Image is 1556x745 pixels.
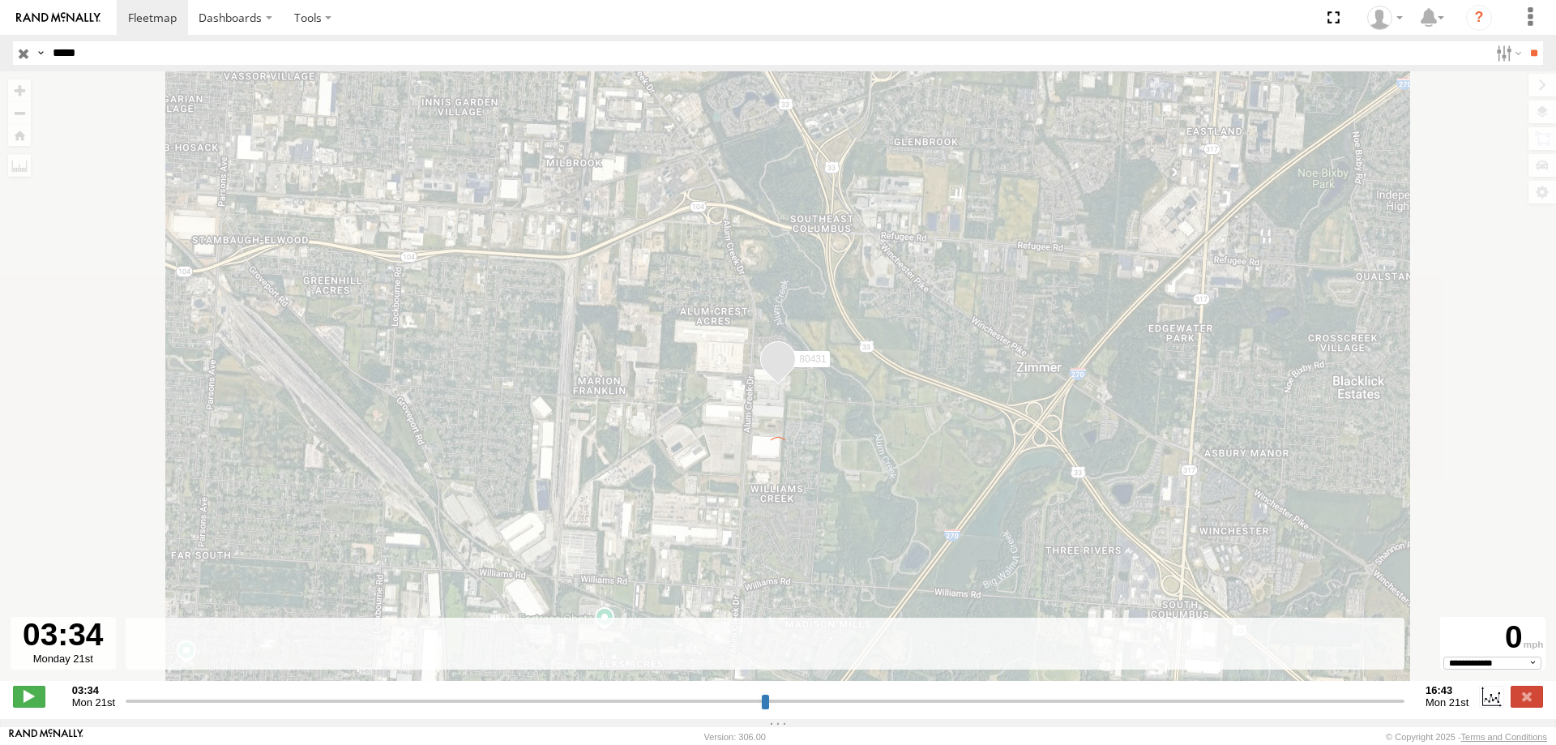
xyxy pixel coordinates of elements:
strong: 03:34 [72,684,115,696]
img: rand-logo.svg [16,12,100,24]
a: Terms and Conditions [1461,732,1547,742]
label: Play/Stop [13,686,45,707]
div: Version: 306.00 [704,732,766,742]
i: ? [1466,5,1492,31]
div: © Copyright 2025 - [1386,732,1547,742]
strong: 16:43 [1426,684,1468,696]
span: Mon 21st Jul 2025 [72,696,115,709]
span: Mon 21st Jul 2025 [1426,696,1468,709]
div: 0 [1443,619,1543,657]
div: Zack Abernathy [1361,6,1409,30]
a: Visit our Website [9,729,83,745]
label: Close [1511,686,1543,707]
label: Search Query [34,41,47,65]
label: Search Filter Options [1490,41,1524,65]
